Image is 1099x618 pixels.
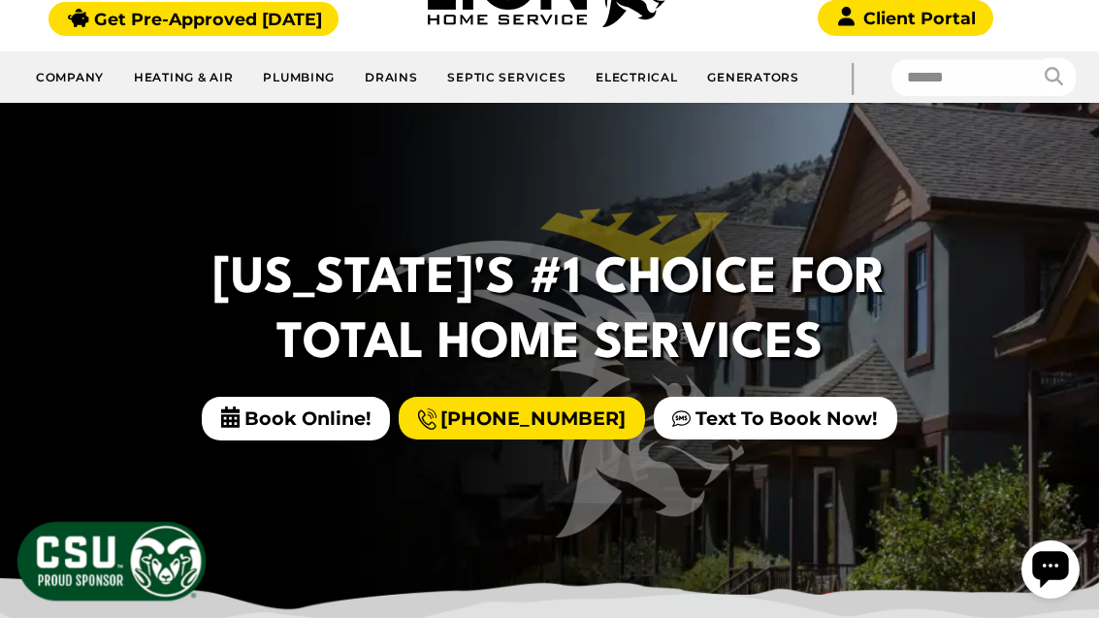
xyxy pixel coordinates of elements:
img: CSU Sponsor Badge [15,519,209,603]
a: [PHONE_NUMBER] [399,397,644,439]
a: Text To Book Now! [654,397,896,439]
a: Heating & Air [119,59,248,95]
a: Company [21,59,119,95]
a: Generators [693,59,813,95]
div: | [814,51,891,103]
a: Septic Services [433,59,581,95]
div: Open chat widget [8,8,66,66]
a: Electrical [581,59,693,95]
span: Book Online! [202,397,389,440]
a: Get Pre-Approved [DATE] [48,2,339,36]
a: Drains [350,59,433,95]
a: Plumbing [248,59,350,95]
h2: [US_STATE]'s #1 Choice For Total Home Services [209,247,889,378]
